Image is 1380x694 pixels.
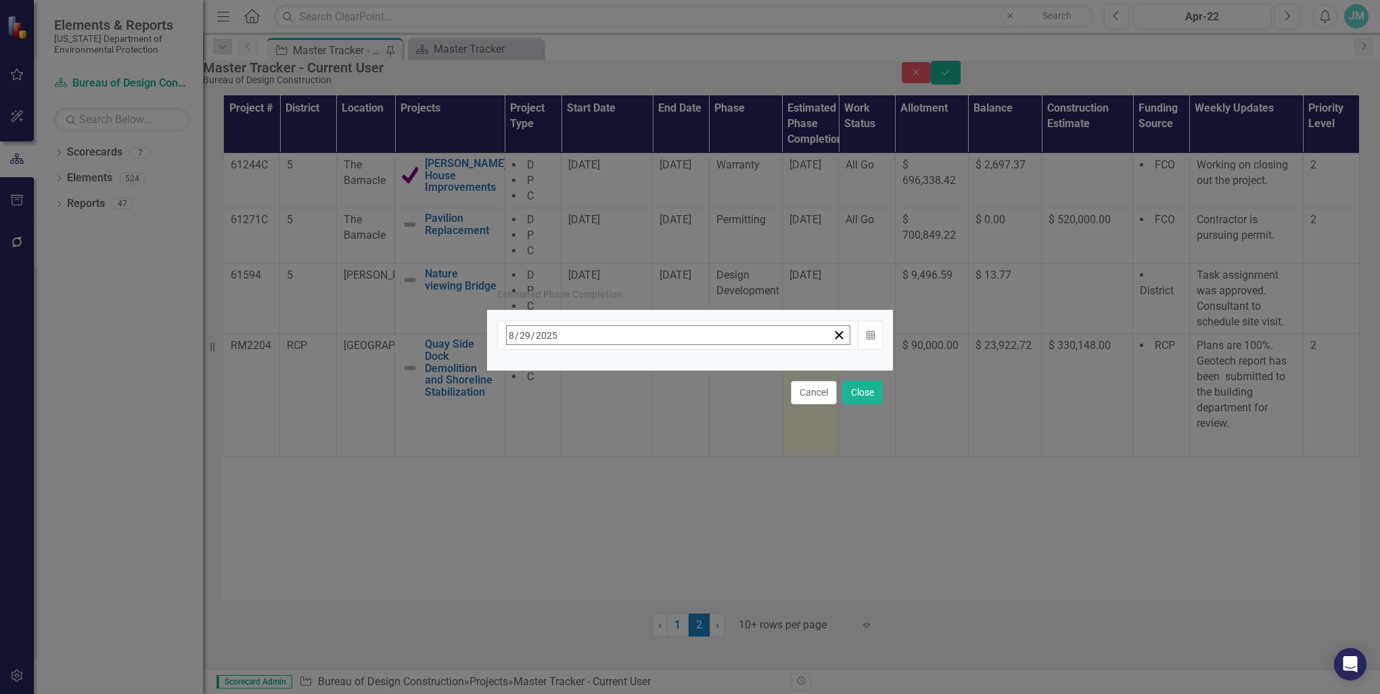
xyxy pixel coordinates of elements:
input: dd [519,326,531,344]
input: yyyy [535,326,558,344]
button: Close [842,381,883,404]
button: Cancel [791,381,837,404]
div: Estimated Phase Completion [497,290,622,300]
div: Open Intercom Messenger [1334,648,1366,680]
input: mm [508,326,515,344]
span: / [531,329,535,342]
span: / [515,329,519,342]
